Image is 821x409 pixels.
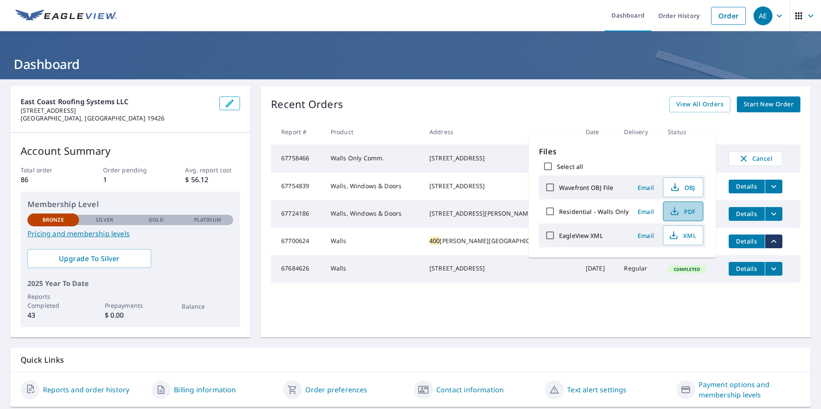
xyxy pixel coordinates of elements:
[27,278,233,289] p: 2025 Year To Date
[559,183,613,192] label: Wavefront OBJ File
[539,146,705,157] p: Files
[636,183,656,192] span: Email
[559,232,603,240] label: EagleView XML
[632,229,660,242] button: Email
[149,216,163,224] p: Gold
[105,301,156,310] p: Prepayments
[617,255,661,283] td: Regular
[21,355,800,365] p: Quick Links
[669,230,696,241] span: XML
[271,228,324,255] td: 67700624
[663,177,703,197] button: OBJ
[765,235,782,248] button: filesDropdownBtn-67700624
[324,200,423,228] td: Walls, Windows & Doors
[271,119,324,144] th: Report #
[559,208,629,216] label: Residential - Walls Only
[10,55,811,73] h1: Dashboard
[567,385,626,395] a: Text alert settings
[734,237,760,245] span: Details
[324,228,423,255] td: Walls
[27,249,151,268] a: Upgrade To Silver
[174,385,236,395] a: Billing information
[271,96,343,112] p: Recent Orders
[185,174,240,185] p: $ 56.12
[669,96,730,112] a: View All Orders
[15,9,117,22] img: EV Logo
[557,162,583,171] label: Select all
[669,206,696,217] span: PDF
[729,151,782,166] button: Cancel
[324,173,423,200] td: Walls, Windows & Doors
[21,107,213,114] p: [STREET_ADDRESS]
[617,119,661,144] th: Delivery
[34,254,144,263] span: Upgrade To Silver
[676,99,724,110] span: View All Orders
[429,209,572,218] div: [STREET_ADDRESS][PERSON_NAME]
[21,143,240,159] p: Account Summary
[271,255,324,283] td: 67684626
[765,262,782,276] button: filesDropdownBtn-67684626
[96,216,114,224] p: Silver
[105,310,156,320] p: $ 0.00
[27,229,233,239] a: Pricing and membership levels
[632,181,660,194] button: Email
[734,210,760,218] span: Details
[324,144,423,173] td: Walls Only Comm.
[729,180,765,193] button: detailsBtn-67754839
[436,385,504,395] a: Contact information
[21,96,213,107] p: East Coast Roofing Systems LLC
[661,119,722,144] th: Status
[754,6,772,25] div: AE
[182,302,233,311] p: Balance
[579,119,617,144] th: Date
[21,174,76,185] p: 86
[43,216,64,224] p: Bronze
[271,173,324,200] td: 67754839
[729,262,765,276] button: detailsBtn-67684626
[734,265,760,273] span: Details
[429,182,572,190] div: [STREET_ADDRESS]
[194,216,221,224] p: Platinum
[669,266,705,272] span: Completed
[43,385,129,395] a: Reports and order history
[27,310,79,320] p: 43
[744,99,794,110] span: Start New Order
[636,208,656,216] span: Email
[27,198,233,210] p: Membership Level
[632,205,660,218] button: Email
[669,182,696,192] span: OBJ
[765,207,782,221] button: filesDropdownBtn-67724186
[423,119,579,144] th: Address
[579,255,617,283] td: [DATE]
[429,264,572,273] div: [STREET_ADDRESS]
[429,237,572,245] div: [PERSON_NAME][GEOGRAPHIC_DATA]
[271,200,324,228] td: 67724186
[27,292,79,310] p: Reports Completed
[663,201,703,221] button: PDF
[271,144,324,173] td: 67758466
[663,226,703,245] button: XML
[737,96,800,112] a: Start New Order
[324,255,423,283] td: Walls
[699,379,800,400] a: Payment options and membership levels
[103,174,158,185] p: 1
[185,165,240,174] p: Avg. report cost
[21,165,76,174] p: Total order
[305,385,368,395] a: Order preferences
[636,232,656,240] span: Email
[738,153,773,164] span: Cancel
[103,165,158,174] p: Order pending
[729,207,765,221] button: detailsBtn-67724186
[21,114,213,122] p: [GEOGRAPHIC_DATA], [GEOGRAPHIC_DATA] 19426
[729,235,765,248] button: detailsBtn-67700624
[429,154,572,162] div: [STREET_ADDRESS]
[429,237,440,245] mark: 400
[711,7,746,25] a: Order
[324,119,423,144] th: Product
[734,182,760,190] span: Details
[765,180,782,193] button: filesDropdownBtn-67754839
